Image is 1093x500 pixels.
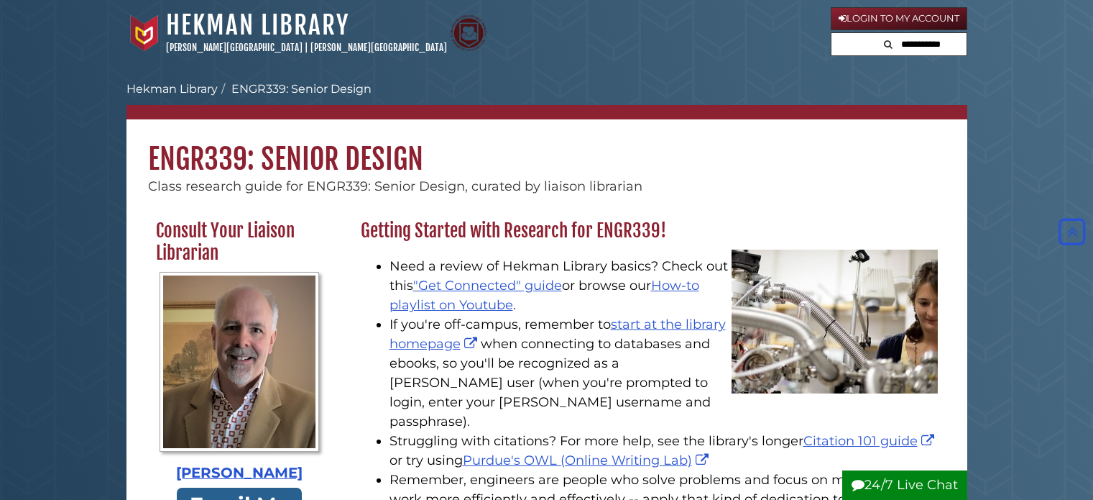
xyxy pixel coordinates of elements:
[842,471,967,500] button: 24/7 Live Chat
[451,15,486,51] img: Calvin Theological Seminary
[880,33,897,53] button: Search
[389,315,938,432] li: If you're off-campus, remember to when connecting to databases and ebooks, so you'll be recognize...
[160,272,318,452] img: Profile Photo
[166,9,349,41] a: Hekman Library
[166,42,303,53] a: [PERSON_NAME][GEOGRAPHIC_DATA]
[463,453,712,468] a: Purdue's OWL (Online Writing Lab)
[1055,224,1089,240] a: Back to Top
[389,317,726,352] a: start at the library homepage
[148,178,642,194] span: Class research guide for ENGR339: Senior Design, curated by liaison librarian
[126,82,218,96] a: Hekman Library
[231,82,372,96] a: ENGR339: Senior Design
[389,432,938,471] li: Struggling with citations? For more help, see the library's longer or try using
[884,40,893,49] i: Search
[149,219,331,265] h2: Consult Your Liaison Librarian
[126,15,162,51] img: Calvin University
[354,219,945,242] h2: Getting Started with Research for ENGR339!
[126,81,967,119] nav: breadcrumb
[389,278,699,313] a: How-to playlist on Youtube
[156,463,323,484] div: [PERSON_NAME]
[126,119,967,177] h1: ENGR339: Senior Design
[305,42,308,53] span: |
[413,278,562,294] a: "Get Connected" guide
[831,7,967,30] a: Login to My Account
[310,42,447,53] a: [PERSON_NAME][GEOGRAPHIC_DATA]
[803,433,938,449] a: Citation 101 guide
[156,272,323,484] a: Profile Photo [PERSON_NAME]
[389,257,938,315] li: Need a review of Hekman Library basics? Check out this or browse our .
